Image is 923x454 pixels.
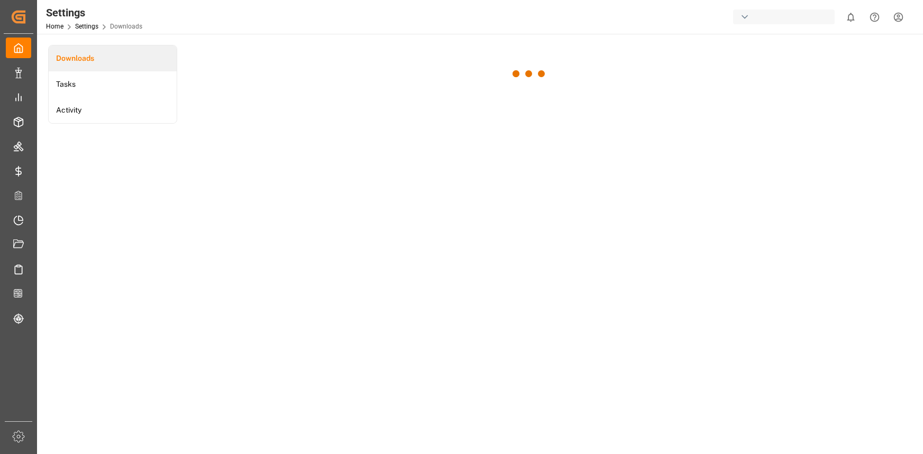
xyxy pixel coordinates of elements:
[75,23,98,30] a: Settings
[839,5,863,29] button: show 0 new notifications
[49,71,177,97] a: Tasks
[863,5,887,29] button: Help Center
[46,5,142,21] div: Settings
[49,45,177,71] a: Downloads
[49,97,177,123] a: Activity
[46,23,63,30] a: Home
